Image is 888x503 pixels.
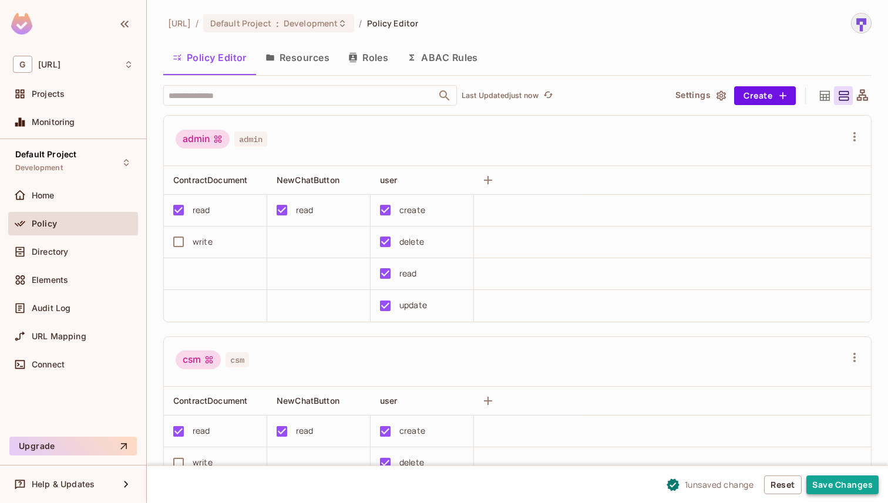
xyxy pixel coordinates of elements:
[234,131,267,147] span: admin
[38,60,60,69] span: Workspace: genworx.ai
[806,475,879,494] button: Save Changes
[176,130,230,148] div: admin
[163,43,256,72] button: Policy Editor
[734,86,796,105] button: Create
[210,18,271,29] span: Default Project
[380,396,398,406] span: user
[339,43,398,72] button: Roles
[380,175,398,185] span: user
[277,396,339,406] span: NewChatButton
[462,91,539,100] p: Last Updated just now
[193,456,213,469] div: write
[399,204,425,217] div: create
[32,480,95,489] span: Help & Updates
[367,18,419,29] span: Policy Editor
[193,235,213,248] div: write
[275,19,280,28] span: :
[541,89,555,103] button: refresh
[359,18,362,29] li: /
[398,43,487,72] button: ABAC Rules
[32,117,75,127] span: Monitoring
[15,150,76,159] span: Default Project
[11,13,32,35] img: SReyMgAAAABJRU5ErkJggg==
[32,275,68,285] span: Elements
[32,360,65,369] span: Connect
[685,478,754,491] span: 1 unsaved change
[436,87,453,104] button: Open
[32,219,57,228] span: Policy
[852,13,871,33] img: sharmila@genworx.ai
[15,163,63,173] span: Development
[32,332,86,341] span: URL Mapping
[256,43,339,72] button: Resources
[32,191,55,200] span: Home
[32,303,70,313] span: Audit Log
[226,352,249,367] span: csm
[399,267,417,280] div: read
[296,424,314,437] div: read
[193,424,210,437] div: read
[543,90,553,102] span: refresh
[13,56,32,73] span: G
[196,18,199,29] li: /
[173,396,247,406] span: ContractDocument
[399,456,424,469] div: delete
[671,86,729,105] button: Settings
[193,204,210,217] div: read
[399,235,424,248] div: delete
[296,204,314,217] div: read
[277,175,339,185] span: NewChatButton
[284,18,338,29] span: Development
[176,350,221,369] div: csm
[539,89,555,103] span: Refresh is not available in edit mode.
[173,175,247,185] span: ContractDocument
[9,437,137,455] button: Upgrade
[764,475,802,494] button: Reset
[399,299,427,312] div: update
[32,247,68,256] span: Directory
[32,89,65,99] span: Projects
[168,18,191,29] span: the active workspace
[399,424,425,437] div: create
